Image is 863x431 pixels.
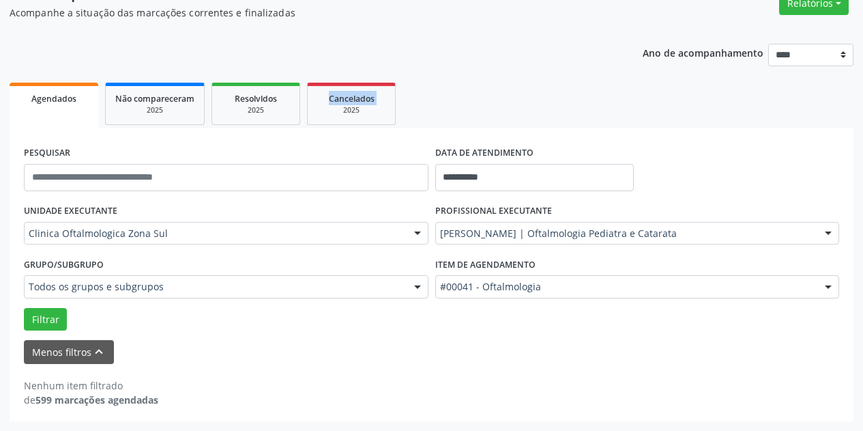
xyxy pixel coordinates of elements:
[24,378,158,393] div: Nenhum item filtrado
[35,393,158,406] strong: 599 marcações agendadas
[115,93,194,105] span: Não compareceram
[29,280,400,294] span: Todos os grupos e subgrupos
[435,143,533,164] label: DATA DE ATENDIMENTO
[24,201,117,222] label: UNIDADE EXECUTANTE
[329,93,375,105] span: Cancelados
[435,201,552,222] label: PROFISSIONAL EXECUTANTE
[24,143,70,164] label: PESQUISAR
[10,5,600,20] p: Acompanhe a situação das marcações correntes e finalizadas
[222,105,290,115] div: 2025
[31,93,76,105] span: Agendados
[24,393,158,407] div: de
[29,227,400,240] span: Clinica Oftalmologica Zona Sul
[440,227,812,240] span: [PERSON_NAME] | Oftalmologia Pediatra e Catarata
[115,105,194,115] div: 2025
[235,93,277,105] span: Resolvidos
[643,44,763,61] p: Ano de acompanhamento
[24,254,104,275] label: Grupo/Subgrupo
[24,308,67,331] button: Filtrar
[317,105,385,115] div: 2025
[24,340,114,364] button: Menos filtroskeyboard_arrow_up
[91,344,106,359] i: keyboard_arrow_up
[440,280,812,294] span: #00041 - Oftalmologia
[435,254,536,275] label: Item de agendamento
